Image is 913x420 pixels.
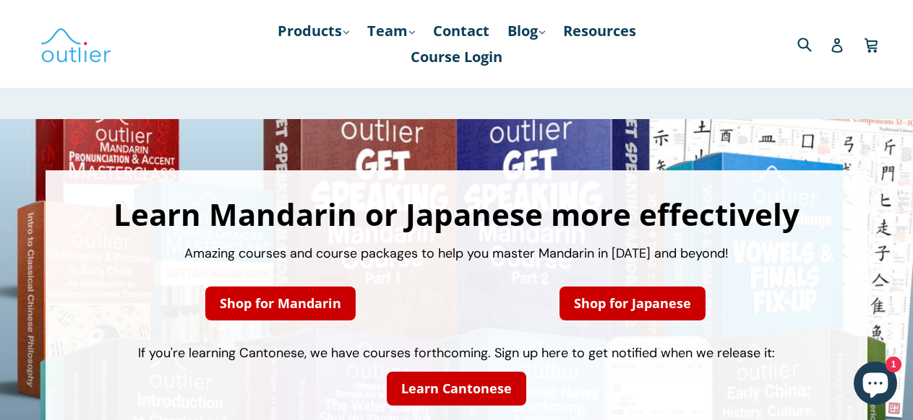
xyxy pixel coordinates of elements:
img: Outlier Linguistics [40,23,112,65]
a: Contact [426,18,497,44]
a: Team [360,18,422,44]
a: Course Login [403,44,510,70]
a: Blog [500,18,552,44]
a: Resources [556,18,643,44]
a: Shop for Japanese [560,286,706,320]
a: Products [270,18,356,44]
h1: Learn Mandarin or Japanese more effectively [60,199,853,229]
inbox-online-store-chat: Shopify online store chat [849,362,901,408]
span: Amazing courses and course packages to help you master Mandarin in [DATE] and beyond! [184,245,729,262]
input: Search [794,29,833,58]
a: Shop for Mandarin [205,286,356,320]
a: Learn Cantonese [387,372,526,406]
span: If you're learning Cantonese, we have courses forthcoming. Sign up here to get notified when we r... [138,344,775,362]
